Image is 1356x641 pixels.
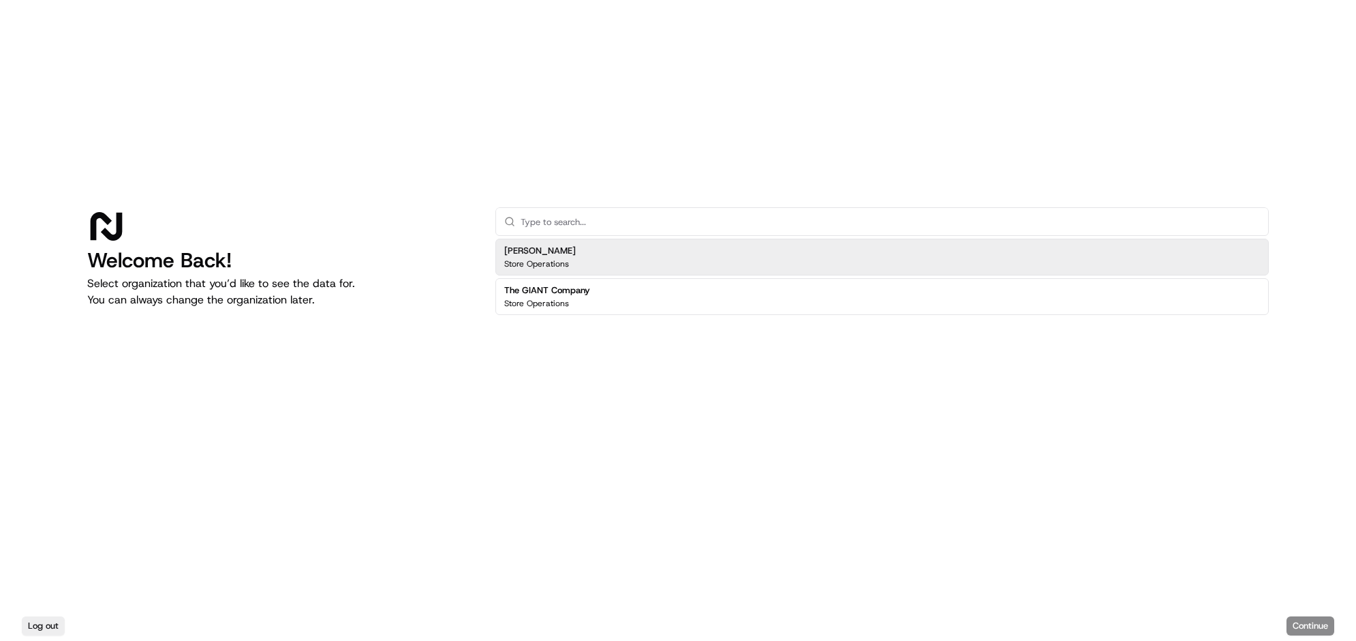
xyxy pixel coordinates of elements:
[87,248,474,273] h1: Welcome Back!
[87,275,474,308] p: Select organization that you’d like to see the data for. You can always change the organization l...
[504,245,576,257] h2: [PERSON_NAME]
[504,258,569,269] p: Store Operations
[504,298,569,309] p: Store Operations
[495,236,1269,318] div: Suggestions
[521,208,1260,235] input: Type to search...
[504,284,590,297] h2: The GIANT Company
[22,616,65,636] button: Log out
